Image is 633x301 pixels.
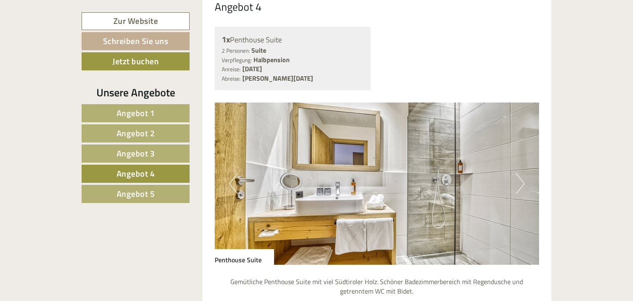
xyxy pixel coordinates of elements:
[229,173,238,194] button: Previous
[117,167,155,180] span: Angebot 4
[222,33,230,46] b: 1x
[222,65,241,73] small: Anreise:
[253,55,290,65] b: Halbpension
[516,173,525,194] button: Next
[222,75,241,83] small: Abreise:
[82,52,190,70] a: Jetzt buchen
[222,47,250,55] small: 2 Personen:
[242,73,313,83] b: [PERSON_NAME][DATE]
[82,32,190,50] a: Schreiben Sie uns
[215,103,539,265] img: image
[242,64,262,74] b: [DATE]
[222,34,364,46] div: Penthouse Suite
[215,249,274,265] div: Penthouse Suite
[117,127,155,140] span: Angebot 2
[82,12,190,30] a: Zur Website
[117,107,155,119] span: Angebot 1
[82,85,190,100] div: Unsere Angebote
[251,45,266,55] b: Suite
[117,147,155,160] span: Angebot 3
[117,187,155,200] span: Angebot 5
[222,56,252,64] small: Verpflegung:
